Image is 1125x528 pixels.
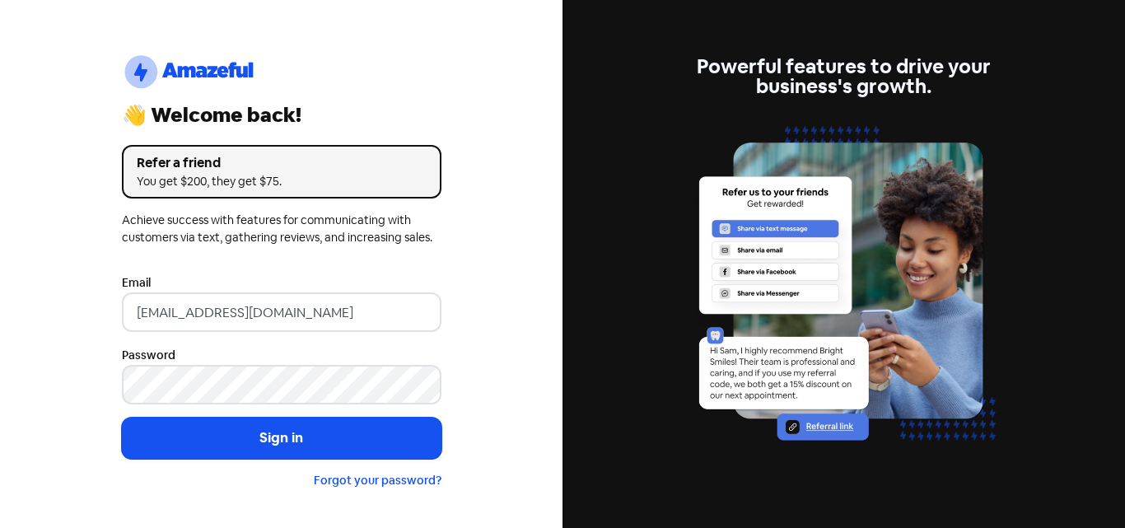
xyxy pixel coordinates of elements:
[122,105,441,125] div: 👋 Welcome back!
[122,347,175,364] label: Password
[122,274,151,292] label: Email
[122,292,441,332] input: Enter your email address...
[314,473,441,488] a: Forgot your password?
[684,116,1004,471] img: referrals
[122,212,441,246] div: Achieve success with features for communicating with customers via text, gathering reviews, and i...
[137,173,427,190] div: You get $200, they get $75.
[122,418,441,459] button: Sign in
[684,57,1004,96] div: Powerful features to drive your business's growth.
[137,153,427,173] div: Refer a friend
